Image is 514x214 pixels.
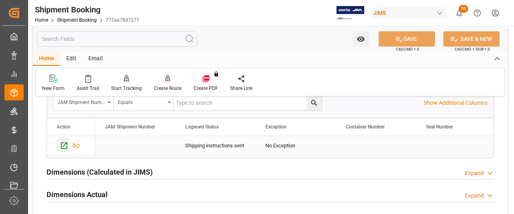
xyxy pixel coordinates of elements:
div: Email [82,52,109,66]
div: JIMS [370,7,447,19]
button: search button [306,95,322,110]
button: open menu [353,31,369,47]
a: Home [35,17,48,23]
button: open menu [53,95,114,110]
div: JAM Shipment Number [57,97,105,106]
div: Share Link [230,85,253,92]
span: Ctrl/CMD + S [396,46,419,52]
h2: Dimensions Actual [47,189,108,200]
span: Exception [265,124,287,130]
div: No Exception [265,137,326,155]
button: show 58 new notifications [450,4,468,22]
div: Equals [118,97,165,106]
div: Edit [60,52,82,66]
span: Container Number [346,124,385,130]
div: Create Route [154,85,182,92]
span: JAM Shipment Number [105,124,155,130]
div: Expand [465,192,484,200]
button: SAVE [379,31,435,47]
div: Press SPACE to select this row. [47,136,95,155]
div: New Form [42,85,65,92]
button: Help Center [468,4,486,22]
button: JIMS [370,5,450,20]
button: SAVE & NEW [443,31,500,47]
div: Shipment Booking [35,4,139,16]
h2: Dimensions (Calculated in JIMS) [47,167,153,177]
span: Ctrl/CMD + Shift + S [455,46,490,52]
img: Exertis%20JAM%20-%20Email%20Logo.jpg_1722504956.jpg [337,6,364,20]
span: Seal Number [426,124,453,130]
span: Logward Status [185,124,219,130]
div: Shipping instructions sent [185,137,246,155]
button: open menu [114,95,174,110]
input: Search Fields [37,31,197,47]
input: Type to search [174,95,322,110]
div: Action [57,124,71,130]
div: Start Tracking [111,85,142,92]
p: Show Additional Columns [424,99,487,107]
span: 58 [459,5,468,13]
div: Home [33,52,60,66]
a: Shipment Booking [57,17,97,23]
div: Audit Trail [77,85,99,92]
div: Expand [465,169,484,177]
